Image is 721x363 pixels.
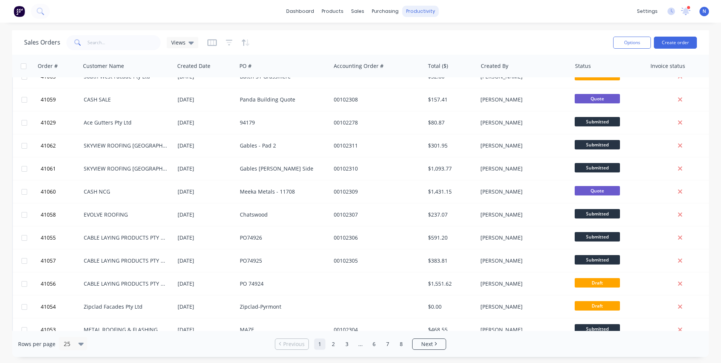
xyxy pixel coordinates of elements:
[178,165,234,172] div: [DATE]
[178,326,234,334] div: [DATE]
[41,234,56,241] span: 41055
[240,326,324,334] div: MAZE
[650,62,685,70] div: Invoice status
[382,338,393,350] a: Page 7
[334,257,417,265] div: 00102305
[575,209,620,218] span: Submitted
[272,338,449,350] ul: Pagination
[575,140,620,149] span: Submitted
[41,119,56,126] span: 41029
[428,188,472,195] div: $1,431.15
[38,203,84,226] button: 41058
[575,163,620,172] span: Submitted
[178,234,234,241] div: [DATE]
[480,96,564,103] div: [PERSON_NAME]
[41,96,56,103] span: 41059
[240,119,324,126] div: 94179
[334,165,417,172] div: 00102310
[38,111,84,134] button: 41029
[575,232,620,241] span: Submitted
[575,324,620,334] span: Submitted
[703,8,706,15] span: N
[41,165,56,172] span: 41061
[178,142,234,149] div: [DATE]
[38,157,84,180] button: 41061
[480,303,564,311] div: [PERSON_NAME]
[575,94,620,103] span: Quote
[283,340,305,348] span: Previous
[87,35,161,50] input: Search...
[480,234,564,241] div: [PERSON_NAME]
[575,255,620,265] span: Submitted
[84,257,167,265] div: CABLE LAYING PRODUCTS PTY LTD
[84,96,167,103] div: CASH SALE
[41,211,56,218] span: 41058
[314,338,325,350] a: Page 1 is your current page
[428,165,472,172] div: $1,093.77
[84,326,167,334] div: METAL ROOFING & FLASHING
[178,119,234,126] div: [DATE]
[14,6,25,17] img: Factory
[282,6,318,17] a: dashboard
[575,186,620,195] span: Quote
[318,6,347,17] div: products
[84,280,167,288] div: CABLE LAYING PRODUCTS PTY LTD
[428,326,472,334] div: $468.55
[240,188,324,195] div: Meeka Metals - 11708
[613,37,651,49] button: Options
[347,6,368,17] div: sales
[83,62,124,70] div: Customer Name
[575,301,620,311] span: Draft
[480,119,564,126] div: [PERSON_NAME]
[368,338,380,350] a: Page 6
[84,165,167,172] div: SKYVIEW ROOFING [GEOGRAPHIC_DATA] P/L
[428,119,472,126] div: $80.87
[428,142,472,149] div: $301.95
[481,62,508,70] div: Created By
[178,188,234,195] div: [DATE]
[84,142,167,149] div: SKYVIEW ROOFING [GEOGRAPHIC_DATA] P/L
[428,234,472,241] div: $591.20
[84,234,167,241] div: CABLE LAYING PRODUCTS PTY LTD
[334,96,417,103] div: 00102308
[428,211,472,218] div: $237.07
[84,188,167,195] div: CASH NCG
[240,165,324,172] div: Gables [PERSON_NAME] Side
[334,142,417,149] div: 00102311
[38,226,84,249] button: 41055
[38,249,84,272] button: 41057
[38,134,84,157] button: 41062
[38,88,84,111] button: 41059
[413,340,446,348] a: Next page
[334,234,417,241] div: 00102306
[240,234,324,241] div: PO74926
[240,96,324,103] div: Panda Building Quote
[334,211,417,218] div: 00102307
[421,340,433,348] span: Next
[178,257,234,265] div: [DATE]
[41,142,56,149] span: 41062
[428,257,472,265] div: $383.81
[41,188,56,195] span: 41060
[38,62,58,70] div: Order #
[24,39,60,46] h1: Sales Orders
[240,257,324,265] div: PO74925
[178,96,234,103] div: [DATE]
[428,280,472,288] div: $1,551.62
[84,119,167,126] div: Ace Gutters Pty Ltd
[428,96,472,103] div: $157.41
[575,117,620,126] span: Submitted
[334,119,417,126] div: 00102278
[38,180,84,203] button: 41060
[480,211,564,218] div: [PERSON_NAME]
[84,211,167,218] div: EVOLVE ROOFING
[41,303,56,311] span: 41054
[84,303,167,311] div: Zipclad Facades Pty Ltd
[334,62,384,70] div: Accounting Order #
[480,165,564,172] div: [PERSON_NAME]
[38,272,84,295] button: 41056
[480,326,564,334] div: [PERSON_NAME]
[41,280,56,288] span: 41056
[575,278,620,288] span: Draft
[428,303,472,311] div: $0.00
